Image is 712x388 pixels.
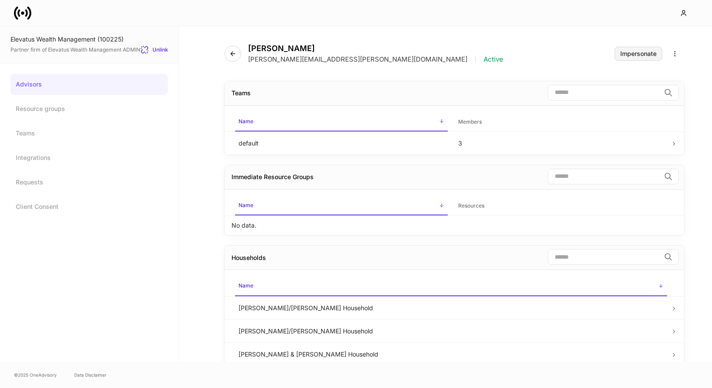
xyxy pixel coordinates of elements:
[10,46,140,53] span: Partner firm of
[232,296,671,319] td: [PERSON_NAME]/[PERSON_NAME] Household
[140,45,168,54] button: Unlink
[232,253,266,262] div: Households
[458,118,482,126] h6: Members
[10,35,168,44] div: Elevatus Wealth Management (100225)
[74,371,107,378] a: Data Disclaimer
[232,89,251,97] div: Teams
[615,47,662,61] button: Impersonate
[620,51,657,57] div: Impersonate
[455,113,667,131] span: Members
[451,132,671,155] td: 3
[455,197,667,215] span: Resources
[232,173,314,181] div: Immediate Resource Groups
[235,197,448,215] span: Name
[232,132,451,155] td: default
[458,201,484,210] h6: Resources
[10,74,168,95] a: Advisors
[238,281,253,290] h6: Name
[238,117,253,125] h6: Name
[248,44,503,53] h4: [PERSON_NAME]
[10,147,168,168] a: Integrations
[235,277,667,296] span: Name
[235,113,448,132] span: Name
[474,55,477,64] p: |
[238,201,253,209] h6: Name
[232,343,671,366] td: [PERSON_NAME] & [PERSON_NAME] Household
[248,55,467,64] p: [PERSON_NAME][EMAIL_ADDRESS][PERSON_NAME][DOMAIN_NAME]
[10,123,168,144] a: Teams
[484,55,503,64] p: Active
[10,196,168,217] a: Client Consent
[14,371,57,378] span: © 2025 OneAdvisory
[10,172,168,193] a: Requests
[232,319,671,343] td: [PERSON_NAME]/[PERSON_NAME] Household
[232,221,256,230] p: No data.
[10,98,168,119] a: Resource groups
[48,46,140,53] a: Elevatus Wealth Management ADMIN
